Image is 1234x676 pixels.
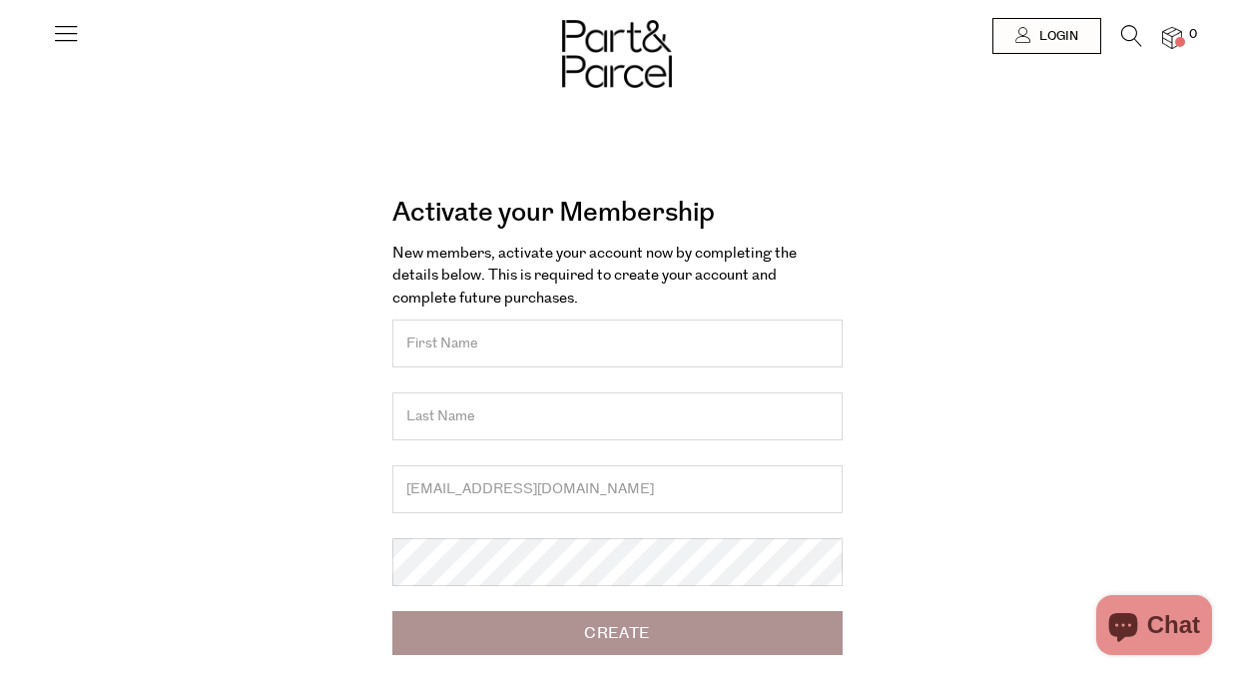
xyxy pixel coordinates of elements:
span: 0 [1184,26,1202,44]
input: Last Name [392,392,843,440]
input: Create [392,611,843,655]
a: 0 [1162,27,1182,48]
p: New members, activate your account now by completing the details below. This is required to creat... [392,243,843,311]
input: Email [392,465,843,513]
inbox-online-store-chat: Shopify online store chat [1090,595,1218,660]
a: Login [992,18,1101,54]
span: Login [1034,28,1078,45]
input: First Name [392,320,843,367]
a: Activate your Membership [392,190,715,236]
img: Part&Parcel [562,20,672,88]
